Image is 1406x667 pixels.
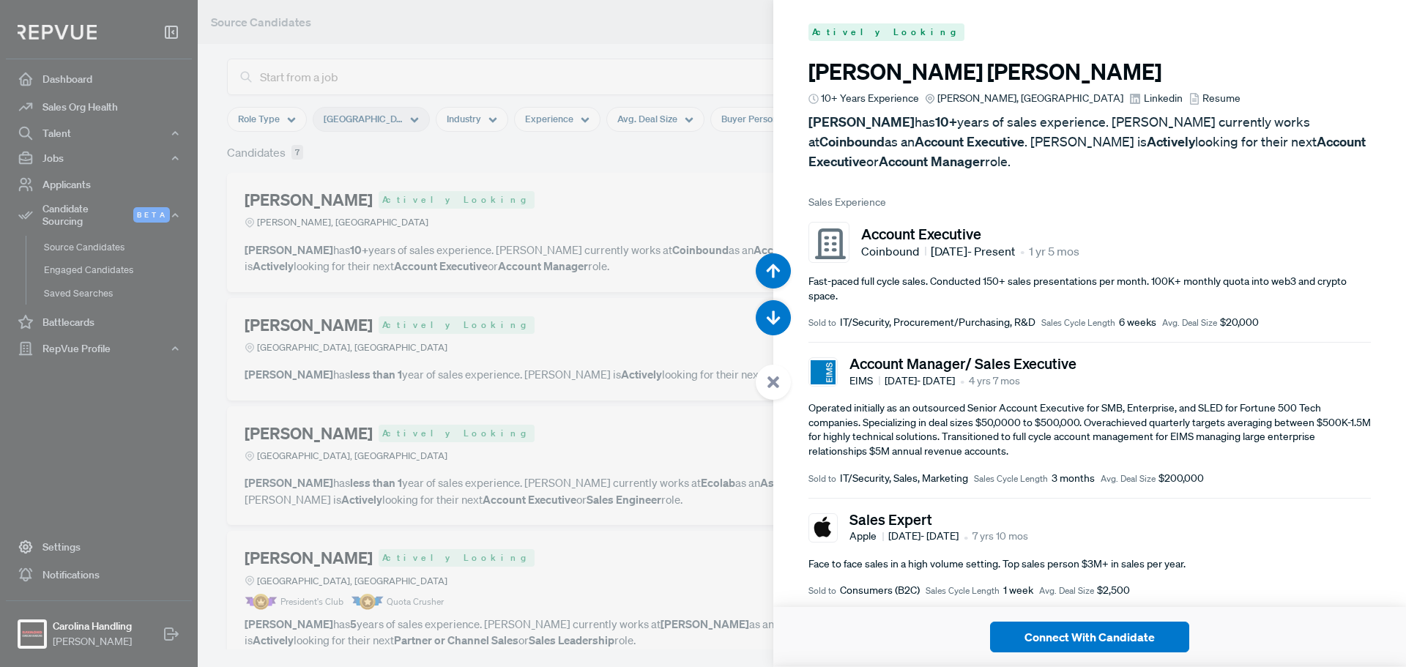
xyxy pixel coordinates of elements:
span: 7 yrs 10 mos [972,529,1028,544]
h5: Account Executive [861,225,1079,242]
span: 10+ Years Experience [821,91,919,106]
span: 4 yrs 7 mos [969,373,1020,389]
span: Avg. Deal Size [1162,316,1217,329]
span: Avg. Deal Size [1101,472,1156,485]
span: $20,000 [1220,315,1259,330]
span: 1 yr 5 mos [1029,242,1079,260]
h3: [PERSON_NAME] [PERSON_NAME] [808,59,1371,85]
span: EIMS [849,373,880,389]
span: [DATE] - [DATE] [888,529,959,544]
span: Sales Experience [808,195,1371,210]
p: Fast-paced full cycle sales. Conducted 150+ sales presentations per month. 100K+ monthly quota in... [808,275,1371,303]
span: Sold to [808,472,836,485]
span: [DATE] - [DATE] [885,373,955,389]
article: • [1020,242,1024,260]
span: 6 weeks [1119,315,1156,330]
span: Apple [849,529,884,544]
h5: Account Manager/ Sales Executive [849,354,1076,372]
span: Sales Cycle Length [1041,316,1115,329]
strong: 10+ [935,113,957,130]
strong: Actively [1147,133,1195,150]
span: [DATE] - Present [931,242,1015,260]
span: IT/Security, Procurement/Purchasing, R&D [840,315,1035,330]
span: Sales Cycle Length [974,472,1048,485]
span: Avg. Deal Size [1039,584,1094,597]
span: $2,500 [1097,583,1130,598]
strong: Account Manager [879,153,985,170]
article: • [960,372,964,390]
p: Face to face sales in a high volume setting. Top sales person $3M+ in sales per year. [808,557,1371,572]
span: Consumers (B2C) [840,583,920,598]
span: Sold to [808,316,836,329]
span: Actively Looking [808,23,964,41]
strong: [PERSON_NAME] [808,113,915,130]
span: $200,000 [1158,471,1204,486]
strong: Account Executive [915,133,1024,150]
span: [PERSON_NAME], [GEOGRAPHIC_DATA] [937,91,1123,106]
span: Linkedin [1144,91,1183,106]
p: has years of sales experience. [PERSON_NAME] currently works at as an . [PERSON_NAME] is looking ... [808,112,1371,171]
img: Apple [811,515,835,540]
span: Sold to [808,584,836,597]
p: Operated initially as an outsourced Senior Account Executive for SMB, Enterprise, and SLED for Fo... [808,401,1371,458]
span: IT/Security, Sales, Marketing [840,471,968,486]
span: Sales Cycle Length [926,584,1000,597]
span: Coinbound [861,242,926,260]
span: 3 months [1052,471,1095,486]
button: Connect With Candidate [990,622,1189,652]
a: Linkedin [1129,91,1182,106]
h5: Sales Expert [849,510,1028,528]
a: Resume [1189,91,1241,106]
span: Resume [1202,91,1241,106]
article: • [964,528,968,545]
strong: Coinbound [819,133,885,150]
span: 1 week [1003,583,1033,598]
img: EIMS [811,360,835,384]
